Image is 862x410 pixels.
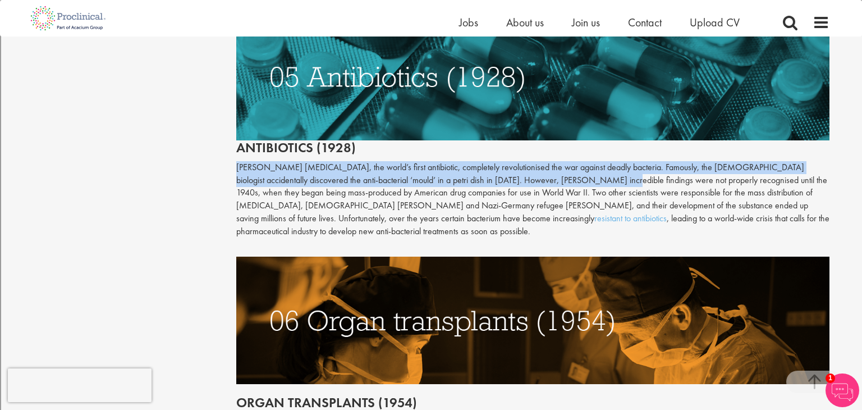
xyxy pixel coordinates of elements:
[572,15,600,30] a: Join us
[506,15,544,30] a: About us
[459,15,478,30] a: Jobs
[4,67,858,77] div: Options
[826,373,859,407] img: Chatbot
[690,15,740,30] a: Upload CV
[4,37,858,47] div: Sort New > Old
[4,26,858,37] div: Sort A > Z
[4,47,858,57] div: Move To ...
[4,4,235,15] div: Home
[628,15,662,30] a: Contact
[826,373,835,383] span: 1
[4,57,858,67] div: Delete
[4,77,858,87] div: Sign out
